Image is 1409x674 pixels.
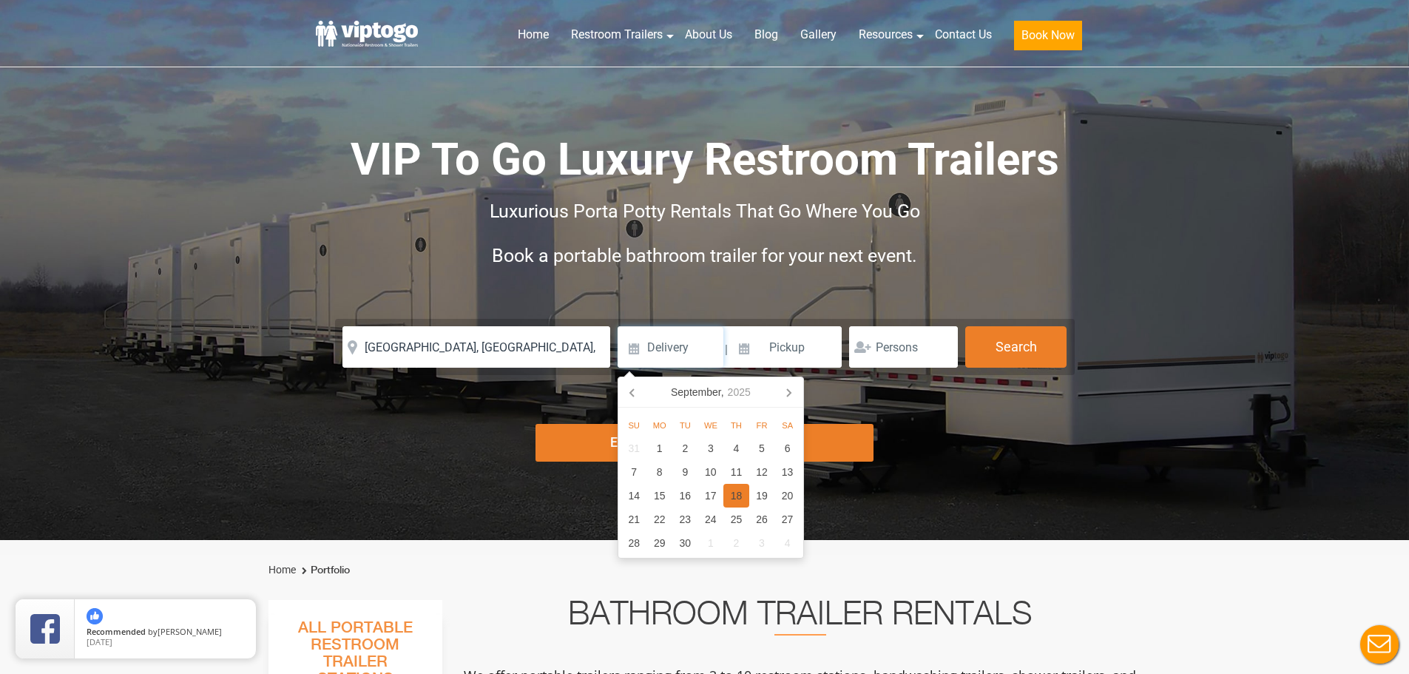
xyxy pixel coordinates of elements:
[646,508,672,531] div: 22
[924,18,1003,51] a: Contact Us
[646,417,672,434] div: Mo
[728,383,751,401] i: 2025
[698,417,724,434] div: We
[87,636,112,647] span: [DATE]
[158,626,222,637] span: [PERSON_NAME]
[749,508,775,531] div: 26
[774,437,800,460] div: 6
[672,460,698,484] div: 9
[749,417,775,434] div: Fr
[965,326,1067,368] button: Search
[298,562,350,579] li: Portfolio
[698,508,724,531] div: 24
[674,18,743,51] a: About Us
[646,531,672,555] div: 29
[698,460,724,484] div: 10
[507,18,560,51] a: Home
[535,424,874,462] div: Explore Restroom Trailers
[621,460,647,484] div: 7
[268,564,296,576] a: Home
[621,531,647,555] div: 28
[672,417,698,434] div: Tu
[774,508,800,531] div: 27
[490,200,920,222] span: Luxurious Porta Potty Rentals That Go Where You Go
[723,417,749,434] div: Th
[774,484,800,508] div: 20
[749,484,775,508] div: 19
[30,614,60,644] img: Review Rating
[87,627,244,638] span: by
[646,484,672,508] div: 15
[723,460,749,484] div: 11
[87,626,146,637] span: Recommended
[749,437,775,460] div: 5
[749,460,775,484] div: 12
[87,608,103,624] img: thumbs up icon
[560,18,674,51] a: Restroom Trailers
[342,326,610,368] input: Where do you need your restroom?
[1350,615,1409,674] button: Live Chat
[789,18,848,51] a: Gallery
[743,18,789,51] a: Blog
[621,417,647,434] div: Su
[672,437,698,460] div: 2
[1014,21,1082,50] button: Book Now
[646,460,672,484] div: 8
[1003,18,1093,59] a: Book Now
[646,437,672,460] div: 1
[621,508,647,531] div: 21
[723,484,749,508] div: 18
[723,531,749,555] div: 2
[621,437,647,460] div: 31
[351,133,1059,186] span: VIP To Go Luxury Restroom Trailers
[774,460,800,484] div: 13
[725,326,728,374] span: |
[698,531,724,555] div: 1
[723,437,749,460] div: 4
[698,484,724,508] div: 17
[621,484,647,508] div: 14
[749,531,775,555] div: 3
[462,600,1138,636] h2: Bathroom Trailer Rentals
[698,437,724,460] div: 3
[848,18,924,51] a: Resources
[492,245,917,266] span: Book a portable bathroom trailer for your next event.
[774,531,800,555] div: 4
[665,380,757,404] div: September,
[672,484,698,508] div: 16
[723,508,749,531] div: 25
[618,326,723,368] input: Delivery
[672,508,698,531] div: 23
[672,531,698,555] div: 30
[849,326,958,368] input: Persons
[730,326,842,368] input: Pickup
[774,417,800,434] div: Sa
